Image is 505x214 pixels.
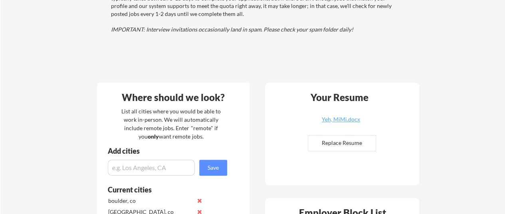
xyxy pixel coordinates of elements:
div: Where should we look? [99,93,248,102]
a: Yeh, MiMi.docx [293,117,388,129]
input: e.g. Los Angeles, CA [108,160,195,176]
div: Current cities [108,186,218,193]
div: Yeh, MiMi.docx [293,117,388,122]
div: Your Resume [300,93,379,102]
em: IMPORTANT: Interview invitations occasionally land in spam. Please check your spam folder daily! [111,26,353,33]
div: Add cities [108,147,229,155]
button: Save [199,160,227,176]
strong: only [148,133,159,140]
div: boulder, co [108,197,192,205]
div: List all cities where you would be able to work in-person. We will automatically include remote j... [116,107,226,141]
